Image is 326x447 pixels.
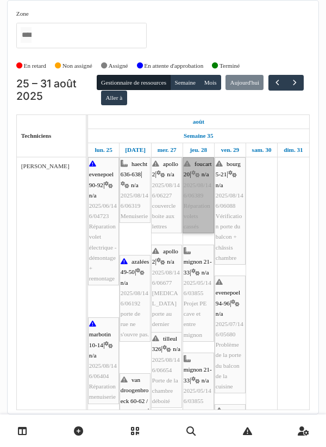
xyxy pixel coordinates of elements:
a: 30 août 2025 [249,143,274,157]
span: evenepoel 90-92 [89,171,114,188]
div: | [89,319,118,403]
span: n/a [216,310,223,317]
span: Menuiserie [121,213,148,219]
span: n/a [131,182,139,188]
span: evenepoel 94-96 [216,289,240,306]
div: | [152,159,181,232]
span: Techniciens [21,132,52,139]
span: n/a [167,171,174,177]
span: Projet PE cave et entre mignon [184,408,207,446]
span: Réparation volet électrique - démontage + remontage [89,223,117,282]
span: bourg 5-21 [216,161,241,177]
span: apollo 2 [152,161,178,177]
span: n/a [202,377,209,384]
span: [PERSON_NAME] [21,163,70,169]
button: Gestionnaire de ressources [97,75,171,90]
span: van droogenbroeck 60-62 / helmet 339 [121,376,149,414]
button: Aujourd'hui [225,75,264,90]
span: 2025/08/146/06677 [152,269,180,286]
label: Terminé [220,61,240,71]
label: Non assigné [62,61,92,71]
span: n/a [173,346,180,352]
a: 25 août 2025 [92,143,115,157]
a: 28 août 2025 [187,143,210,157]
span: n/a [167,258,174,265]
span: n/a [89,352,97,359]
h2: 25 – 31 août 2025 [16,78,97,103]
span: couvercle boite aux lettres [152,202,175,229]
a: 27 août 2025 [155,143,179,157]
button: Suivant [286,75,304,91]
a: 26 août 2025 [122,143,148,157]
button: Semaine [170,75,200,90]
span: Projet PE cave et entre mignon [184,300,207,338]
span: Réparation menuiserie [89,383,116,400]
a: 31 août 2025 [281,143,305,157]
span: 2025/08/146/06088 [216,192,243,209]
span: porte de rue ne s'ouvre pas. [121,310,149,337]
span: 2025/06/146/04723 [89,202,117,219]
span: azalées 49-50 [121,258,149,275]
span: 2025/08/146/06654 [152,356,180,373]
div: | [216,277,244,392]
span: n/a [216,182,223,188]
div: | [89,159,118,284]
label: Assigné [109,61,128,71]
span: apollo 2 [152,248,178,265]
a: 29 août 2025 [218,143,242,157]
label: En attente d'approbation [144,61,203,71]
span: 2025/05/146/03855 [184,279,211,296]
span: haecht 636-638 [121,161,147,177]
button: Mois [199,75,221,90]
div: | [152,334,181,406]
span: 2025/08/146/06192 [121,290,148,306]
label: Zone [16,9,29,18]
span: 2025/05/146/03855 [184,387,211,404]
div: | [152,246,181,340]
button: Aller à [101,91,127,106]
span: mignon 21-33 [184,366,212,383]
span: marbotin 10-14 [89,331,111,348]
div: | [184,246,213,340]
span: [MEDICAL_DATA] porte au dernier étage [152,290,178,338]
span: 2025/08/146/06227 [152,182,180,199]
span: n/a [202,269,209,276]
a: Semaine 35 [181,129,216,143]
div: | [121,159,149,221]
span: Vérification porte du balcon + châssis chambre [216,213,242,261]
span: n/a [89,192,97,199]
span: tilleul 326 [152,335,177,352]
span: Problème de la porte du balcon de la cuisine [216,341,241,389]
span: 2025/07/146/05680 [216,321,243,337]
div: | [216,159,244,263]
input: Tous [21,27,32,43]
span: Porte de la chambre déboité [152,377,178,404]
div: | [121,257,149,340]
button: Précédent [268,75,286,91]
a: 25 août 2025 [190,115,207,129]
label: En retard [24,61,46,71]
span: mignon 21-33 [184,258,212,275]
span: 2025/08/146/06319 [121,192,148,209]
span: 2025/08/146/06404 [89,362,117,379]
span: n/a [121,279,128,286]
